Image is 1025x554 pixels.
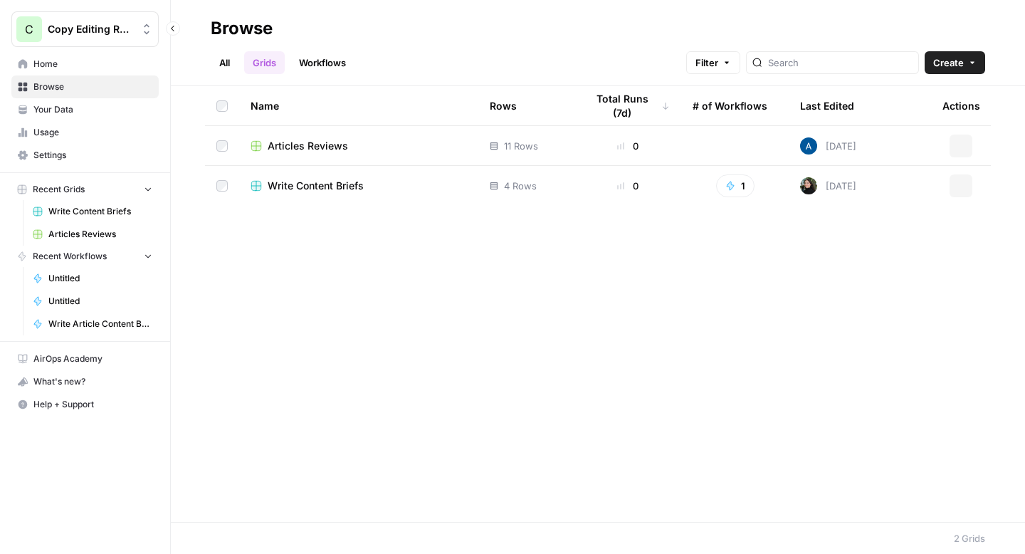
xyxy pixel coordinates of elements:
span: Articles Reviews [48,228,152,241]
span: Write Content Briefs [48,205,152,218]
span: 11 Rows [504,139,538,153]
a: Grids [244,51,285,74]
span: Articles Reviews [268,139,348,153]
a: Usage [11,121,159,144]
img: he81ibor8lsei4p3qvg4ugbvimgp [800,137,817,155]
div: 0 [586,179,670,193]
span: Untitled [48,272,152,285]
button: Create [925,51,985,74]
button: Recent Grids [11,179,159,200]
span: Help + Support [33,398,152,411]
span: Write Article Content Brief [48,318,152,330]
button: Filter [686,51,740,74]
a: Untitled [26,267,159,290]
a: Articles Reviews [251,139,467,153]
a: Home [11,53,159,75]
a: Write Content Briefs [251,179,467,193]
div: Last Edited [800,86,854,125]
a: Write Content Briefs [26,200,159,223]
span: Recent Workflows [33,250,107,263]
span: Browse [33,80,152,93]
a: Articles Reviews [26,223,159,246]
span: AirOps Academy [33,352,152,365]
input: Search [768,56,913,70]
a: Browse [11,75,159,98]
button: Help + Support [11,393,159,416]
div: [DATE] [800,177,856,194]
button: What's new? [11,370,159,393]
img: eoqc67reg7z2luvnwhy7wyvdqmsw [800,177,817,194]
button: 1 [716,174,755,197]
button: Recent Workflows [11,246,159,267]
div: Total Runs (7d) [586,86,670,125]
span: Recent Grids [33,183,85,196]
span: Create [933,56,964,70]
div: [DATE] [800,137,856,155]
a: Workflows [290,51,354,74]
a: Your Data [11,98,159,121]
span: Usage [33,126,152,139]
span: Write Content Briefs [268,179,364,193]
div: Browse [211,17,273,40]
span: 4 Rows [504,179,537,193]
div: What's new? [12,371,158,392]
button: Workspace: Copy Editing Review [11,11,159,47]
span: Your Data [33,103,152,116]
div: Actions [942,86,980,125]
div: 0 [586,139,670,153]
div: Rows [490,86,517,125]
div: # of Workflows [693,86,767,125]
a: Settings [11,144,159,167]
span: Home [33,58,152,70]
div: Name [251,86,467,125]
a: Untitled [26,290,159,313]
span: C [25,21,33,38]
a: AirOps Academy [11,347,159,370]
span: Filter [695,56,718,70]
span: Untitled [48,295,152,308]
div: 2 Grids [954,531,985,545]
span: Settings [33,149,152,162]
a: Write Article Content Brief [26,313,159,335]
a: All [211,51,238,74]
span: Copy Editing Review [48,22,134,36]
